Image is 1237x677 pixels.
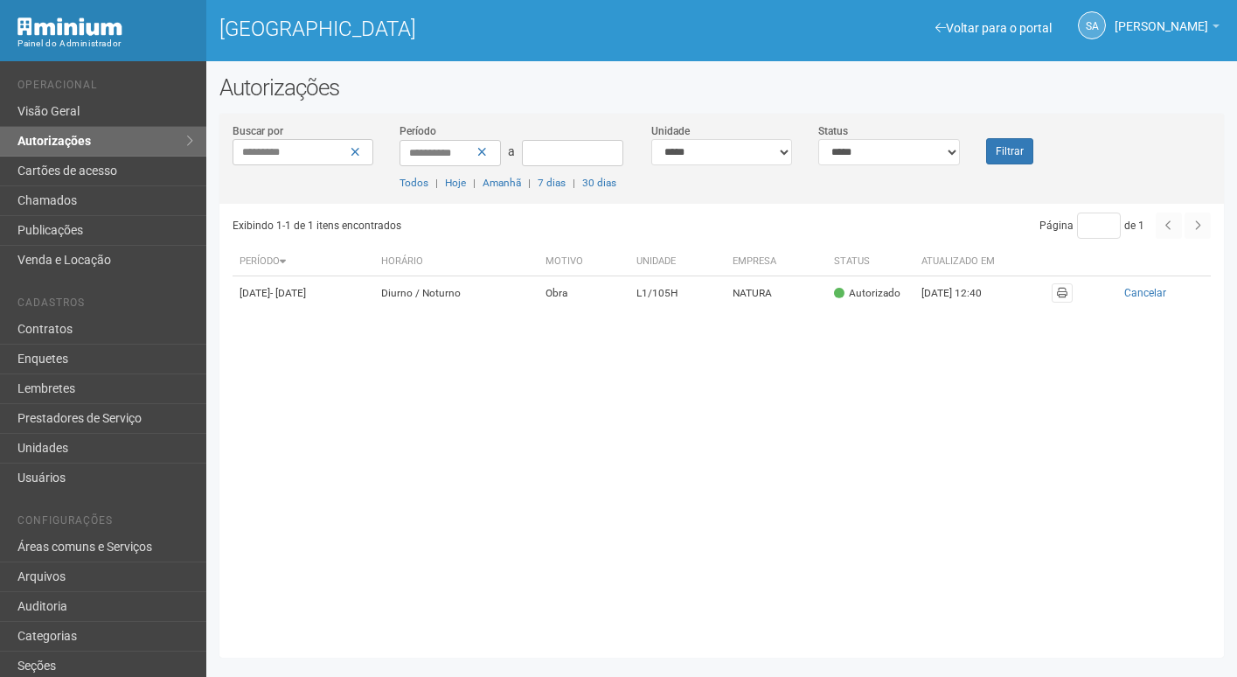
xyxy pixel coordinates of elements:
th: Período [233,248,374,276]
h2: Autorizações [219,74,1224,101]
img: Minium [17,17,122,36]
label: Período [400,123,436,139]
a: Amanhã [483,177,521,189]
label: Unidade [651,123,690,139]
td: [DATE] [233,276,374,311]
div: Painel do Administrador [17,36,193,52]
span: | [573,177,575,189]
span: | [473,177,476,189]
th: Empresa [726,248,827,276]
a: 7 dias [538,177,566,189]
th: Motivo [539,248,629,276]
th: Horário [374,248,539,276]
span: | [528,177,531,189]
span: | [435,177,438,189]
label: Status [818,123,848,139]
h1: [GEOGRAPHIC_DATA] [219,17,709,40]
button: Cancelar [1087,283,1204,303]
a: Voltar para o portal [935,21,1052,35]
td: NATURA [726,276,827,311]
a: Todos [400,177,428,189]
span: Silvio Anjos [1115,3,1208,33]
td: L1/105H [629,276,726,311]
td: Diurno / Noturno [374,276,539,311]
th: Status [827,248,914,276]
span: a [508,144,515,158]
li: Configurações [17,514,193,533]
div: Exibindo 1-1 de 1 itens encontrados [233,213,716,239]
div: Autorizado [834,286,900,301]
a: SA [1078,11,1106,39]
td: [DATE] 12:40 [914,276,1011,311]
th: Atualizado em [914,248,1011,276]
li: Operacional [17,79,193,97]
a: 30 dias [582,177,616,189]
a: Hoje [445,177,466,189]
span: Página de 1 [1039,220,1144,232]
li: Cadastros [17,297,193,315]
button: Filtrar [986,138,1033,164]
th: Unidade [629,248,726,276]
span: - [DATE] [270,287,306,299]
label: Buscar por [233,123,283,139]
a: [PERSON_NAME] [1115,22,1220,36]
td: Obra [539,276,629,311]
